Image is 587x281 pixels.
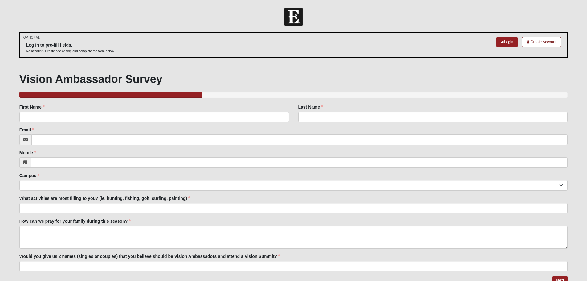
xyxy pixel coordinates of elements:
small: OPTIONAL [23,35,40,40]
img: Church of Eleven22 Logo [284,8,303,26]
label: Email [19,127,34,133]
h1: Vision Ambassador Survey [19,72,568,86]
label: Mobile [19,150,36,156]
label: What activities are most filling to you? (ie. hunting, fishing, golf, surfing, painting) [19,195,190,201]
label: Would you give us 2 names (singles or couples) that you believe should be Vision Ambassadors and ... [19,253,280,259]
label: How can we pray for your family during this season? [19,218,131,224]
h6: Log in to pre-fill fields. [26,43,115,48]
a: Create Account [522,37,561,47]
label: First Name [19,104,45,110]
p: No account? Create one or skip and complete the form below. [26,49,115,53]
label: Last Name [298,104,323,110]
label: Campus [19,172,39,179]
a: Login [496,37,518,47]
